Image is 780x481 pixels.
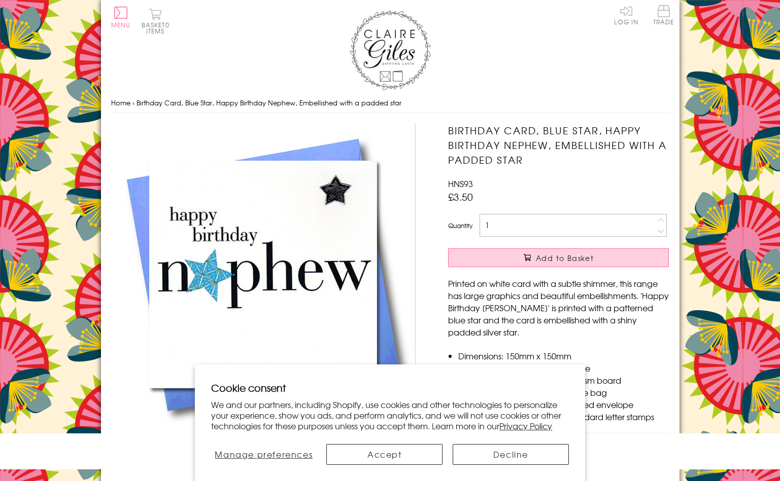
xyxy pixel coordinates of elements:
button: Basket0 items [142,8,169,34]
button: Add to Basket [448,248,669,267]
img: Birthday Card, Blue Star, Happy Birthday Nephew, Embellished with a padded star [111,123,416,427]
span: HNS93 [448,177,473,190]
span: Manage preferences [215,448,313,460]
a: Home [111,98,130,107]
button: Manage preferences [211,444,316,465]
button: Decline [453,444,569,465]
li: Dimensions: 150mm x 150mm [458,350,669,362]
img: Claire Giles Greetings Cards [350,10,431,90]
span: 0 items [146,20,169,35]
h2: Cookie consent [211,381,569,395]
span: Menu [111,20,131,29]
span: Trade [653,5,674,25]
a: Log In [614,5,638,25]
p: Printed on white card with a subtle shimmer, this range has large graphics and beautiful embellis... [448,277,669,338]
li: Blank inside for your own message [458,362,669,374]
label: Quantity [448,221,472,230]
button: Accept [326,444,443,465]
button: Menu [111,7,131,28]
a: Trade [653,5,674,27]
a: Privacy Policy [499,420,552,432]
nav: breadcrumbs [111,93,669,114]
p: We and our partners, including Shopify, use cookies and other technologies to personalize your ex... [211,399,569,431]
span: Add to Basket [536,253,594,263]
h1: Birthday Card, Blue Star, Happy Birthday Nephew, Embellished with a padded star [448,123,669,167]
span: › [132,98,134,107]
span: £3.50 [448,190,473,204]
span: Birthday Card, Blue Star, Happy Birthday Nephew, Embellished with a padded star [137,98,401,107]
